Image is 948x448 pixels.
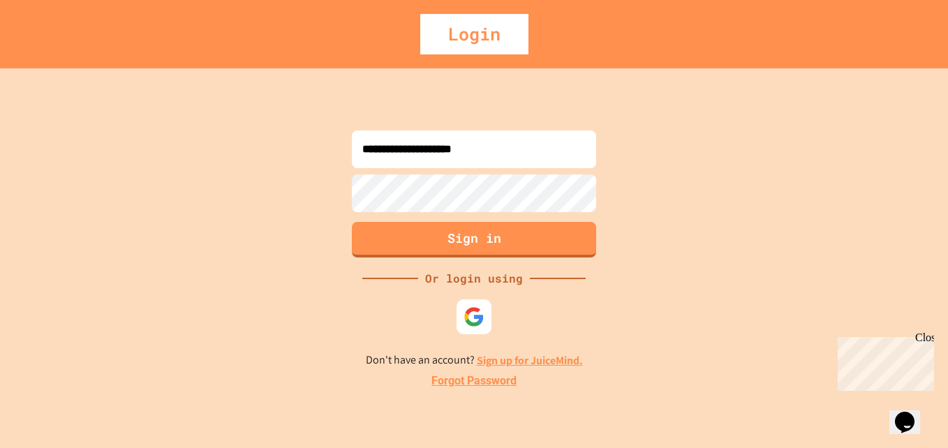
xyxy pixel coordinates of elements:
p: Don't have an account? [366,352,583,369]
a: Forgot Password [431,373,517,389]
div: Login [420,14,528,54]
img: google-icon.svg [464,306,484,327]
div: Or login using [418,270,530,287]
button: Sign in [352,222,596,257]
iframe: chat widget [832,331,934,391]
div: Chat with us now!Close [6,6,96,89]
a: Sign up for JuiceMind. [477,353,583,368]
iframe: chat widget [889,392,934,434]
